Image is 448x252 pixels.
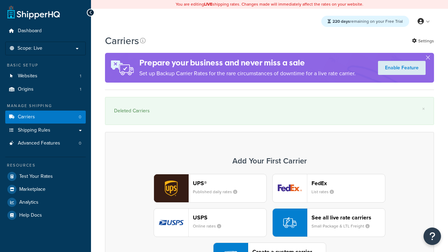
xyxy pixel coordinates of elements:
[5,24,86,37] a: Dashboard
[193,189,243,195] small: Published daily rates
[18,114,35,120] span: Carriers
[5,83,86,96] li: Origins
[105,53,139,83] img: ad-rules-rateshop-fe6ec290ccb7230408bd80ed9643f0289d75e0ffd9eb532fc0e269fcd187b520.png
[112,157,427,165] h3: Add Your First Carrier
[5,209,86,222] a: Help Docs
[19,174,53,180] span: Test Your Rates
[5,103,86,109] div: Manage Shipping
[5,124,86,137] a: Shipping Rules
[283,216,296,229] img: icon-carrier-liverate-becf4550.svg
[139,69,356,78] p: Set up Backup Carrier Rates for the rare circumstances of downtime for a live rate carrier.
[5,196,86,209] a: Analytics
[273,174,307,202] img: fedEx logo
[423,227,441,245] button: Open Resource Center
[18,73,37,79] span: Websites
[422,106,425,112] a: ×
[18,127,50,133] span: Shipping Rules
[18,140,60,146] span: Advanced Features
[154,208,267,237] button: usps logoUSPSOnline rates
[5,111,86,124] a: Carriers 0
[193,180,266,187] header: UPS®
[154,209,188,237] img: usps logo
[105,34,139,48] h1: Carriers
[272,174,385,203] button: fedEx logoFedExList rates
[311,180,385,187] header: FedEx
[154,174,188,202] img: ups logo
[18,28,42,34] span: Dashboard
[114,106,425,116] div: Deleted Carriers
[321,16,409,27] div: remaining on your Free Trial
[5,137,86,150] li: Advanced Features
[139,57,356,69] h4: Prepare your business and never miss a sale
[19,212,42,218] span: Help Docs
[378,61,426,75] a: Enable Feature
[18,86,34,92] span: Origins
[19,199,38,205] span: Analytics
[311,189,339,195] small: List rates
[311,214,385,221] header: See all live rate carriers
[5,137,86,150] a: Advanced Features 0
[332,18,350,24] strong: 220 days
[5,70,86,83] li: Websites
[80,86,81,92] span: 1
[79,114,81,120] span: 0
[17,45,42,51] span: Scope: Live
[80,73,81,79] span: 1
[193,223,227,229] small: Online rates
[5,170,86,183] a: Test Your Rates
[311,223,375,229] small: Small Package & LTL Freight
[7,5,60,19] a: ShipperHQ Home
[5,70,86,83] a: Websites 1
[5,111,86,124] li: Carriers
[5,62,86,68] div: Basic Setup
[154,174,267,203] button: ups logoUPS®Published daily rates
[5,83,86,96] a: Origins 1
[5,183,86,196] a: Marketplace
[272,208,385,237] button: See all live rate carriersSmall Package & LTL Freight
[193,214,266,221] header: USPS
[19,187,45,192] span: Marketplace
[412,36,434,46] a: Settings
[204,1,212,7] b: LIVE
[5,162,86,168] div: Resources
[79,140,81,146] span: 0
